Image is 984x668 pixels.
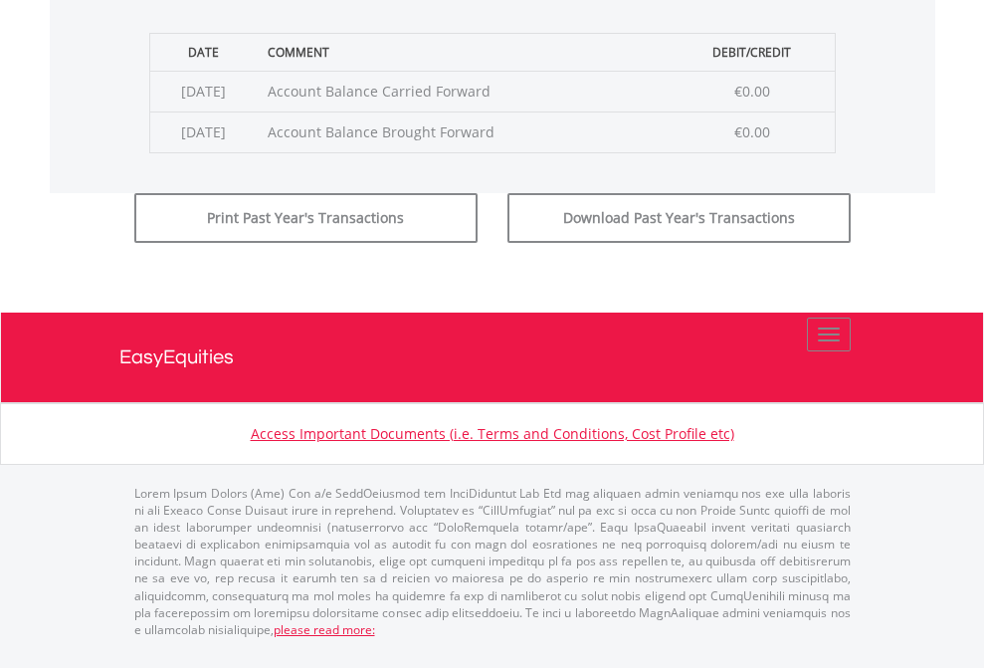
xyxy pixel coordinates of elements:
span: €0.00 [734,122,770,141]
th: Debit/Credit [670,33,835,71]
button: Print Past Year's Transactions [134,193,478,243]
p: Lorem Ipsum Dolors (Ame) Con a/e SeddOeiusmod tem InciDiduntut Lab Etd mag aliquaen admin veniamq... [134,485,851,638]
a: EasyEquities [119,313,866,402]
td: [DATE] [149,71,258,111]
a: Access Important Documents (i.e. Terms and Conditions, Cost Profile etc) [251,424,734,443]
th: Date [149,33,258,71]
td: [DATE] [149,111,258,152]
td: Account Balance Brought Forward [258,111,670,152]
a: please read more: [274,621,375,638]
td: Account Balance Carried Forward [258,71,670,111]
button: Download Past Year's Transactions [507,193,851,243]
span: €0.00 [734,82,770,101]
th: Comment [258,33,670,71]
